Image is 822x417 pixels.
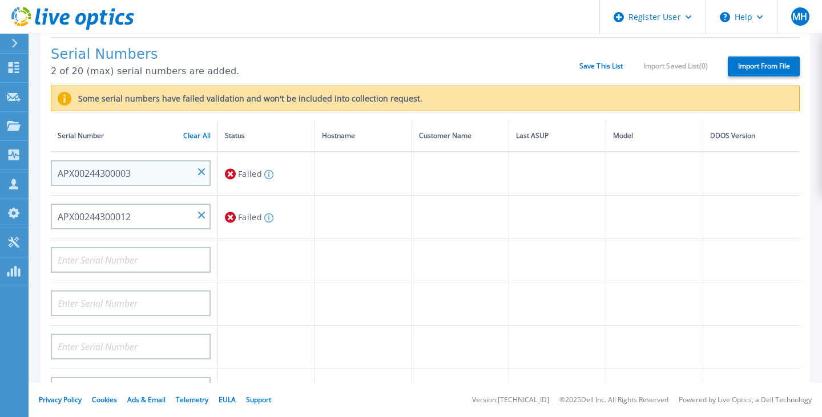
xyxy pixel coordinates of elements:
th: Model [606,120,703,152]
th: Hostname [315,120,412,152]
label: Some serial numbers have failed validation and won't be included into collection request. [71,94,422,103]
li: Version: [TECHNICAL_ID] [472,396,549,404]
span: MH [792,12,807,21]
h1: Serial Numbers [51,47,579,63]
label: Import From File [728,56,800,76]
li: Powered by Live Optics, a Dell Technology [679,396,812,404]
div: Failed [225,207,308,228]
a: EULA [219,395,236,404]
a: Telemetry [176,395,208,404]
div: Serial Number [58,129,211,142]
input: Enter Serial Number [51,377,211,403]
a: Clear All [183,132,211,140]
input: Enter Serial Number [51,204,211,229]
a: Ads & Email [127,395,166,404]
a: Save This List [579,62,623,70]
th: Customer Name [412,120,509,152]
input: Enter Serial Number [51,290,211,316]
p: 2 of 20 (max) serial numbers are added. [51,66,579,76]
a: Privacy Policy [39,395,82,404]
input: Enter Serial Number [51,247,211,273]
div: Failed [225,163,308,184]
input: Enter Serial Number [51,334,211,359]
input: Enter Serial Number [51,160,211,186]
li: © 2025 Dell Inc. All Rights Reserved [559,396,668,404]
th: Last ASUP [509,120,606,152]
th: DDOS Version [703,120,800,152]
a: Cookies [92,395,117,404]
a: Support [246,395,271,404]
th: Status [218,120,315,152]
